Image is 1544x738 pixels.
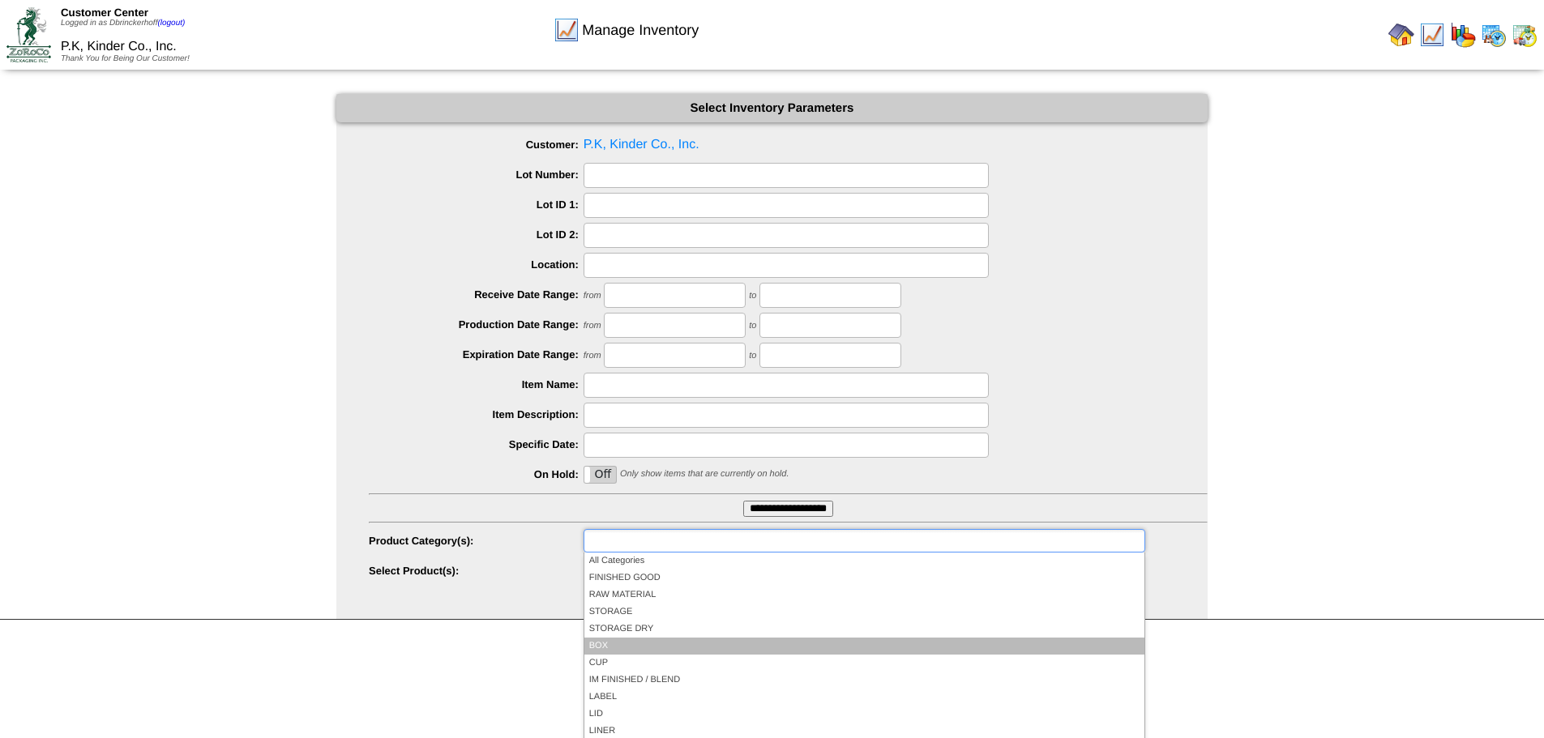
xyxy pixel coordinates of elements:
label: Lot ID 2: [369,228,584,241]
label: Production Date Range: [369,318,584,331]
img: graph.gif [1450,22,1476,48]
span: P.K, Kinder Co., Inc. [61,40,177,53]
span: to [749,321,756,331]
li: LABEL [584,689,1144,706]
li: All Categories [584,552,1144,569]
img: calendarprod.gif [1481,22,1507,48]
span: Thank You for Being Our Customer! [61,54,190,63]
label: Select Product(s): [369,565,584,577]
label: Specific Date: [369,438,584,450]
span: from [584,291,601,301]
span: Manage Inventory [582,22,699,39]
span: Only show items that are currently on hold. [620,469,789,479]
li: STORAGE [584,604,1144,621]
img: line_graph.gif [554,17,580,43]
a: (logout) [157,19,185,28]
span: Customer Center [61,6,148,19]
li: FINISHED GOOD [584,569,1144,587]
li: LID [584,706,1144,723]
div: Select Inventory Parameters [336,94,1208,122]
span: to [749,291,756,301]
span: P.K, Kinder Co., Inc. [369,133,1208,157]
label: Customer: [369,139,584,151]
li: STORAGE DRY [584,621,1144,638]
img: line_graph.gif [1419,22,1445,48]
li: RAW MATERIAL [584,587,1144,604]
label: Off [584,467,617,483]
label: Receive Date Range: [369,288,584,301]
label: Item Name: [369,378,584,390]
img: ZoRoCo_Logo(Green%26Foil)%20jpg.webp [6,7,51,62]
span: to [749,351,756,360]
label: Item Description: [369,408,584,420]
label: Product Category(s): [369,535,584,547]
span: from [584,321,601,331]
li: BOX [584,638,1144,655]
img: home.gif [1388,22,1414,48]
label: Lot Number: [369,169,584,181]
label: Expiration Date Range: [369,348,584,360]
div: OnOff [584,466,618,484]
img: calendarinout.gif [1512,22,1538,48]
span: Logged in as Dbrinckerhoff [61,19,185,28]
label: Lot ID 1: [369,198,584,211]
label: On Hold: [369,468,584,480]
li: IM FINISHED / BLEND [584,672,1144,689]
span: from [584,351,601,360]
label: Location: [369,258,584,271]
li: CUP [584,655,1144,672]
